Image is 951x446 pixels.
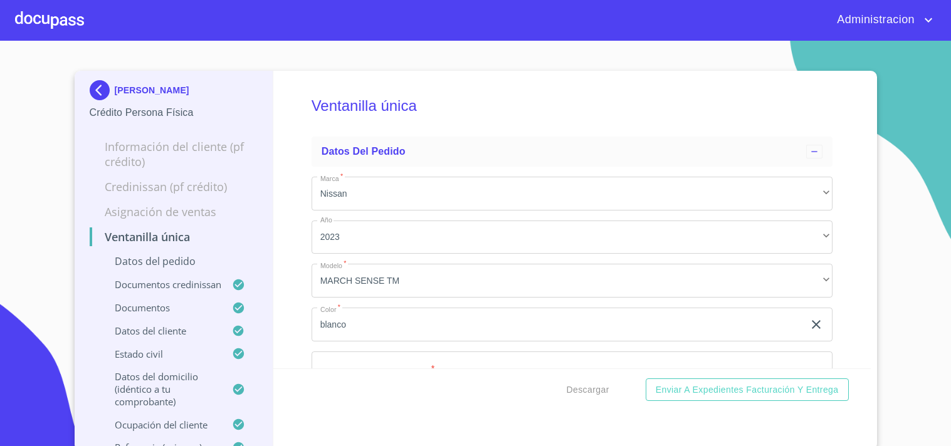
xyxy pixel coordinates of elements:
[90,418,233,431] p: Ocupación del Cliente
[90,204,258,219] p: Asignación de Ventas
[90,324,233,337] p: Datos del cliente
[312,264,833,298] div: MARCH SENSE TM
[90,80,115,100] img: Docupass spot blue
[656,382,839,398] span: Enviar a Expedientes Facturación y Entrega
[90,179,258,194] p: Credinissan (PF crédito)
[312,177,833,210] div: Nissan
[312,220,833,254] div: 2023
[90,348,233,360] p: Estado civil
[567,382,609,398] span: Descargar
[90,139,258,169] p: Información del cliente (PF crédito)
[322,146,406,157] span: Datos del pedido
[90,105,258,120] p: Crédito Persona Física
[115,85,189,95] p: [PERSON_NAME]
[828,10,936,30] button: account of current user
[312,137,833,167] div: Datos del pedido
[828,10,921,30] span: Administracion
[90,370,233,408] p: Datos del domicilio (idéntico a tu comprobante)
[646,378,849,402] button: Enviar a Expedientes Facturación y Entrega
[90,229,258,244] p: Ventanilla única
[90,278,233,291] p: Documentos CrediNissan
[312,80,833,132] h5: Ventanilla única
[562,378,614,402] button: Descargar
[809,317,824,332] button: clear input
[90,254,258,268] p: Datos del pedido
[90,301,233,314] p: Documentos
[90,80,258,105] div: [PERSON_NAME]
